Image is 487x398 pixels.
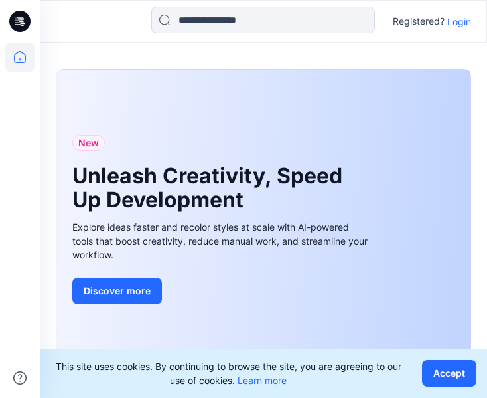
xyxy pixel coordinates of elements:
p: This site uses cookies. By continuing to browse the site, you are agreeing to our use of cookies. [50,359,406,387]
a: Learn more [238,375,287,386]
p: Registered? [393,13,445,29]
p: Login [447,15,471,29]
h1: Unleash Creativity, Speed Up Development [72,164,351,212]
button: Discover more [72,278,162,304]
span: New [78,135,99,151]
button: Accept [422,360,476,387]
div: Explore ideas faster and recolor styles at scale with AI-powered tools that boost creativity, red... [72,220,371,262]
a: Discover more [72,278,371,304]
